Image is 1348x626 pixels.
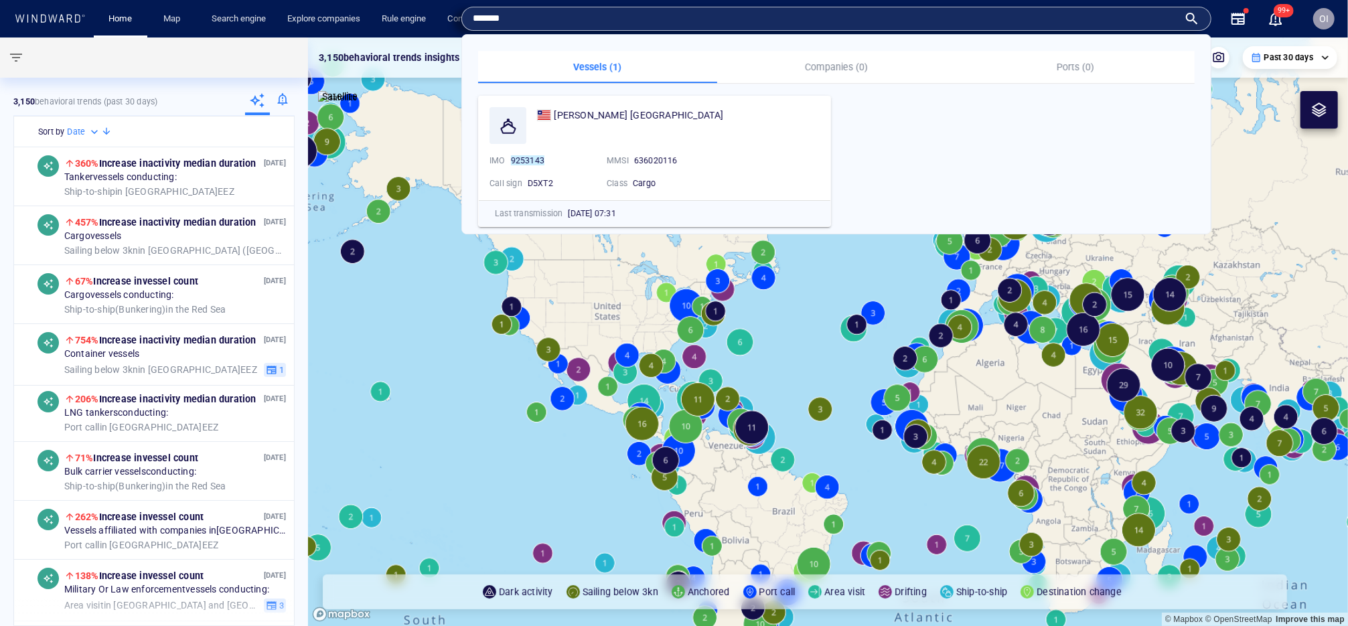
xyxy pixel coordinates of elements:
[725,59,948,75] p: Companies (0)
[1251,52,1329,64] div: Past 30 days
[104,7,138,31] a: Home
[75,512,204,522] span: Increase in vessel count
[554,110,723,121] span: [PERSON_NAME] [GEOGRAPHIC_DATA]
[64,525,286,537] span: Vessels affiliated with companies in [GEOGRAPHIC_DATA] conducting:
[64,348,139,360] span: Container vessels
[75,570,99,581] span: 138%
[75,276,94,287] span: 67%
[376,7,431,31] a: Rule engine
[64,466,196,478] span: Bulk carrier vessels conducting:
[1268,11,1284,27] div: Notification center
[1037,584,1122,600] p: Destination change
[495,208,563,220] p: Last transmission
[277,364,284,376] span: 1
[153,7,196,31] button: Map
[824,584,865,600] p: Area visit
[537,107,724,123] a: [PERSON_NAME] [GEOGRAPHIC_DATA]
[1165,615,1203,624] a: Mapbox
[64,539,218,551] span: in [GEOGRAPHIC_DATA] EEZ
[264,392,286,405] p: [DATE]
[490,177,522,189] p: Call sign
[583,584,658,600] p: Sailing below 3kn
[64,364,138,374] span: Sailing below 3kn
[1291,566,1338,616] iframe: Chat
[1310,5,1337,32] button: OI
[319,50,459,66] p: 3,150 behavioral trends insights
[64,185,234,198] span: in [GEOGRAPHIC_DATA] EEZ
[75,570,204,581] span: Increase in vessel count
[64,421,218,433] span: in [GEOGRAPHIC_DATA] EEZ
[206,7,271,31] a: Search engine
[64,480,226,492] span: in the Red Sea
[64,289,174,301] span: Cargo vessels conducting:
[264,510,286,523] p: [DATE]
[964,59,1187,75] p: Ports (0)
[64,539,100,550] span: Port call
[688,584,730,600] p: Anchored
[956,584,1007,600] p: Ship-to-ship
[64,244,138,255] span: Sailing below 3kn
[607,177,627,189] p: Class
[67,125,101,139] div: Date
[282,7,366,31] a: Explore companies
[633,177,713,189] div: Cargo
[64,185,115,196] span: Ship-to-ship
[264,157,286,169] p: [DATE]
[75,276,198,287] span: Increase in vessel count
[442,7,544,31] a: Compliance service tool
[64,244,286,256] span: in [GEOGRAPHIC_DATA] ([GEOGRAPHIC_DATA]) EEZ
[13,96,157,108] p: behavioral trends (Past 30 days)
[486,59,709,75] p: Vessels (1)
[64,364,257,376] span: in [GEOGRAPHIC_DATA] EEZ
[75,158,256,169] span: Increase in activity median duration
[64,480,166,491] span: Ship-to-ship ( Bunkering )
[322,88,358,104] p: Satellite
[75,335,256,345] span: Increase in activity median duration
[312,607,371,622] a: Mapbox logo
[64,303,166,314] span: Ship-to-ship ( Bunkering )
[554,107,723,123] span: LILA MUMBAI
[895,584,927,600] p: Drifting
[528,178,553,188] span: D5XT2
[75,453,94,463] span: 71%
[64,421,100,432] span: Port call
[1319,13,1329,24] span: OI
[264,569,286,582] p: [DATE]
[490,155,506,167] p: IMO
[1205,615,1272,624] a: OpenStreetMap
[634,155,678,165] span: 636020116
[568,208,615,218] span: [DATE] 07:31
[75,394,256,404] span: Increase in activity median duration
[75,394,99,404] span: 206%
[64,171,177,183] span: Tanker vessels conducting:
[75,217,256,228] span: Increase in activity median duration
[38,125,64,139] h6: Sort by
[13,96,35,106] strong: 3,150
[607,155,629,167] p: MMSI
[75,158,99,169] span: 360%
[1276,615,1345,624] a: Map feedback
[318,91,358,104] img: satellite
[75,453,198,463] span: Increase in vessel count
[158,7,190,31] a: Map
[759,584,796,600] p: Port call
[64,230,121,242] span: Cargo vessels
[75,217,99,228] span: 457%
[264,216,286,228] p: [DATE]
[67,125,85,139] h6: Date
[264,275,286,287] p: [DATE]
[511,155,544,165] mark: 9253143
[1265,8,1286,29] a: 99+
[75,335,99,345] span: 754%
[499,584,553,600] p: Dark activity
[64,303,226,315] span: in the Red Sea
[1274,4,1294,17] span: 99+
[264,362,286,377] button: 1
[64,407,168,419] span: LNG tankers conducting:
[1268,11,1284,27] button: 99+
[264,451,286,464] p: [DATE]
